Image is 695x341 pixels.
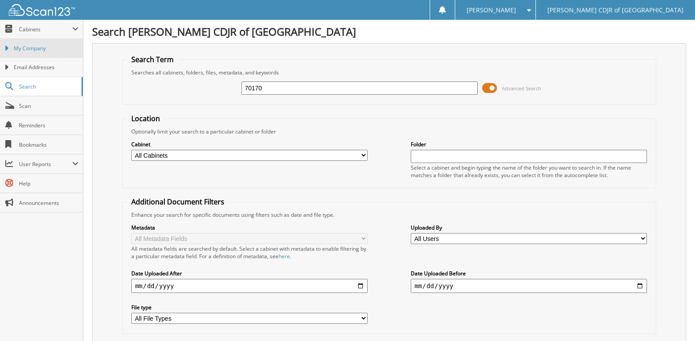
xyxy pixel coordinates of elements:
[127,55,178,64] legend: Search Term
[127,128,651,135] div: Optionally limit your search to a particular cabinet or folder
[14,44,78,52] span: My Company
[131,279,367,293] input: start
[19,180,78,187] span: Help
[19,26,72,33] span: Cabinets
[19,199,78,207] span: Announcements
[131,270,367,277] label: Date Uploaded After
[467,7,516,13] span: [PERSON_NAME]
[279,252,290,260] a: here
[502,85,541,92] span: Advanced Search
[9,4,75,16] img: scan123-logo-white.svg
[651,299,695,341] iframe: Chat Widget
[19,83,77,90] span: Search
[411,141,647,148] label: Folder
[131,304,367,311] label: File type
[19,102,78,110] span: Scan
[127,211,651,219] div: Enhance your search for specific documents using filters such as date and file type.
[547,7,684,13] span: [PERSON_NAME] CDJR of [GEOGRAPHIC_DATA]
[411,224,647,231] label: Uploaded By
[19,160,72,168] span: User Reports
[411,279,647,293] input: end
[131,141,367,148] label: Cabinet
[127,197,229,207] legend: Additional Document Filters
[411,270,647,277] label: Date Uploaded Before
[131,245,367,260] div: All metadata fields are searched by default. Select a cabinet with metadata to enable filtering b...
[127,69,651,76] div: Searches all cabinets, folders, files, metadata, and keywords
[19,122,78,129] span: Reminders
[14,63,78,71] span: Email Addresses
[131,224,367,231] label: Metadata
[19,141,78,148] span: Bookmarks
[92,24,686,39] h1: Search [PERSON_NAME] CDJR of [GEOGRAPHIC_DATA]
[127,114,164,123] legend: Location
[411,164,647,179] div: Select a cabinet and begin typing the name of the folder you want to search in. If the name match...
